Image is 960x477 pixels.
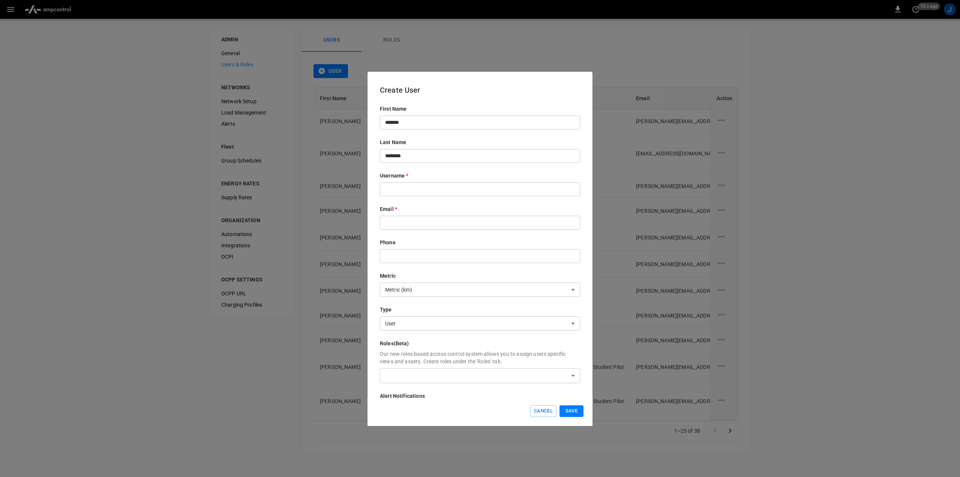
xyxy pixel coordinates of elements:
[380,205,580,213] p: Email
[380,239,580,246] p: Phone
[380,283,580,297] div: Metric (km)
[380,172,580,179] p: Username
[380,272,580,280] p: Metric
[530,405,556,417] button: Cancel
[380,306,580,313] p: Type
[380,84,580,105] h6: Create User
[380,392,580,400] p: Alert Notifications
[559,405,583,417] button: Save
[380,340,580,347] p: Roles (Beta)
[380,350,580,365] p: Our new roles-based access control system allows you to assign users specific views and assets. C...
[380,105,580,113] p: First Name
[380,316,580,331] div: User
[380,138,580,146] p: Last Name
